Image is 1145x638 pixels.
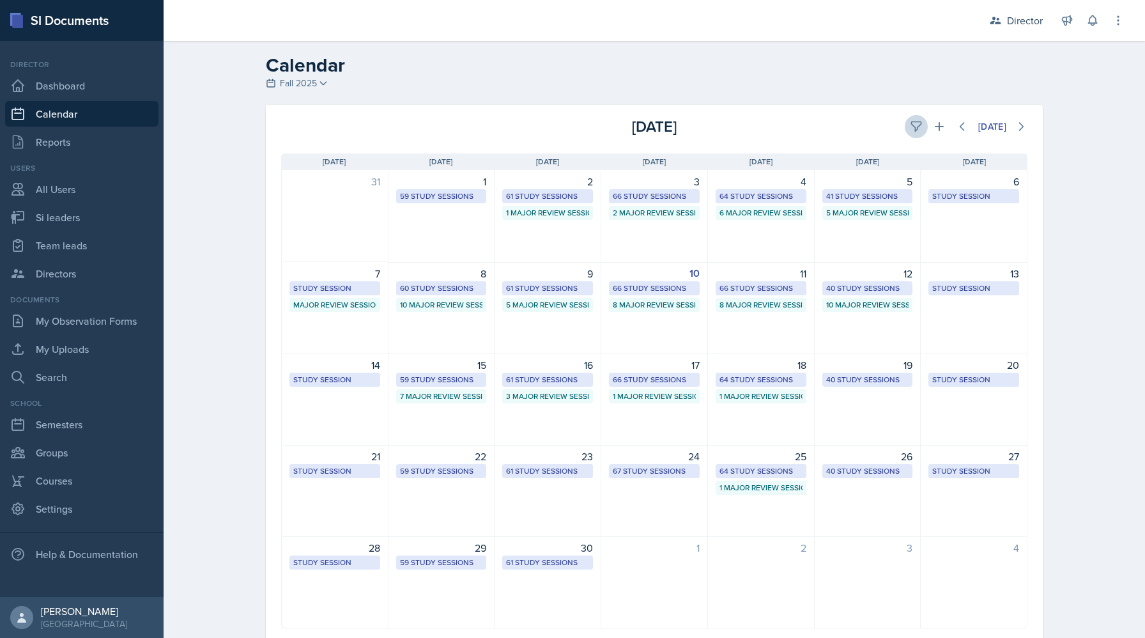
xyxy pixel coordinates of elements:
div: Study Session [293,465,376,477]
div: 5 Major Review Sessions [826,207,909,219]
div: 40 Study Sessions [826,374,909,385]
div: 1 Major Review Session [719,391,803,402]
span: [DATE] [429,156,452,167]
span: [DATE] [856,156,879,167]
div: 29 [396,540,487,556]
div: 66 Study Sessions [613,191,696,202]
div: 2 Major Review Sessions [613,207,696,219]
div: Major Review Session [293,299,376,311]
div: 6 [928,174,1019,189]
a: Settings [5,496,158,522]
a: Si leaders [5,205,158,230]
div: 59 Study Sessions [400,557,483,568]
div: 5 Major Review Sessions [506,299,589,311]
div: 10 Major Review Sessions [826,299,909,311]
div: 1 Major Review Session [613,391,696,402]
div: [PERSON_NAME] [41,605,127,618]
div: 59 Study Sessions [400,191,483,202]
div: 2 [716,540,806,556]
div: 15 [396,357,487,373]
div: 19 [822,357,913,373]
div: 66 Study Sessions [613,283,696,294]
a: Team leads [5,233,158,258]
div: 7 Major Review Sessions [400,391,483,402]
div: 11 [716,266,806,281]
div: 30 [502,540,593,556]
div: Help & Documentation [5,541,158,567]
a: Directors [5,261,158,286]
div: Study Session [932,191,1015,202]
a: Search [5,364,158,390]
div: [DATE] [978,121,1006,132]
a: Reports [5,129,158,155]
div: 66 Study Sessions [613,374,696,385]
div: 61 Study Sessions [506,191,589,202]
div: 16 [502,357,593,373]
div: 64 Study Sessions [719,191,803,202]
a: Semesters [5,412,158,437]
div: Study Session [932,283,1015,294]
div: Study Session [932,465,1015,477]
button: [DATE] [970,116,1015,137]
div: 1 [396,174,487,189]
div: 24 [609,449,700,464]
div: 3 [822,540,913,556]
div: 40 Study Sessions [826,465,909,477]
div: 20 [928,357,1019,373]
div: 61 Study Sessions [506,557,589,568]
a: All Users [5,176,158,202]
div: Users [5,162,158,174]
div: Documents [5,294,158,306]
div: Director [5,59,158,70]
span: [DATE] [323,156,346,167]
div: 4 [716,174,806,189]
div: Study Session [293,374,376,385]
div: 14 [289,357,380,373]
div: 8 [396,266,487,281]
div: 26 [822,449,913,464]
div: 67 Study Sessions [613,465,696,477]
div: 1 [609,540,700,556]
div: 3 [609,174,700,189]
div: [DATE] [530,115,778,138]
div: 7 [289,266,380,281]
div: 21 [289,449,380,464]
span: [DATE] [963,156,986,167]
span: [DATE] [749,156,772,167]
div: 61 Study Sessions [506,374,589,385]
div: School [5,398,158,409]
div: 1 Major Review Session [506,207,589,219]
div: [GEOGRAPHIC_DATA] [41,618,127,630]
div: 60 Study Sessions [400,283,483,294]
div: 41 Study Sessions [826,191,909,202]
a: My Observation Forms [5,308,158,334]
div: 28 [289,540,380,556]
div: 61 Study Sessions [506,465,589,477]
div: 64 Study Sessions [719,374,803,385]
a: Dashboard [5,73,158,98]
div: 1 Major Review Session [719,482,803,494]
div: 18 [716,357,806,373]
div: 5 [822,174,913,189]
div: 27 [928,449,1019,464]
div: 2 [502,174,593,189]
div: Study Session [293,557,376,568]
div: 10 [609,266,700,281]
div: 31 [289,174,380,189]
span: [DATE] [643,156,666,167]
span: Fall 2025 [280,77,317,90]
span: [DATE] [536,156,559,167]
div: Study Session [932,374,1015,385]
div: 40 Study Sessions [826,283,909,294]
div: 23 [502,449,593,464]
div: 8 Major Review Sessions [719,299,803,311]
div: 8 Major Review Sessions [613,299,696,311]
div: 6 Major Review Sessions [719,207,803,219]
div: Study Session [293,283,376,294]
a: Courses [5,468,158,494]
a: Groups [5,440,158,465]
div: 59 Study Sessions [400,374,483,385]
a: My Uploads [5,336,158,362]
div: 22 [396,449,487,464]
div: 3 Major Review Sessions [506,391,589,402]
